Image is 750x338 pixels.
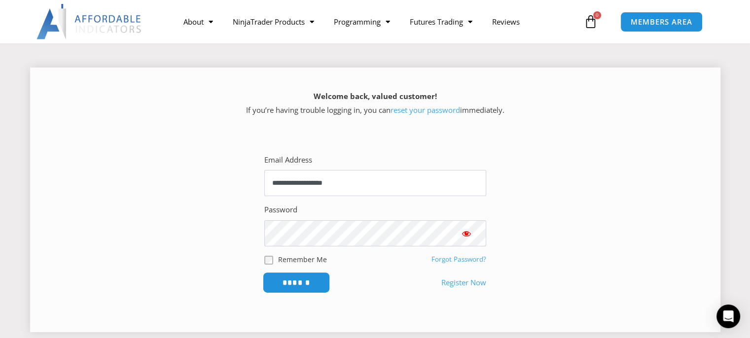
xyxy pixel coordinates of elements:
a: NinjaTrader Products [223,10,324,33]
span: MEMBERS AREA [631,18,692,26]
img: LogoAI | Affordable Indicators – NinjaTrader [36,4,143,39]
a: Register Now [441,276,486,290]
button: Show password [447,220,486,246]
a: 0 [569,7,612,36]
a: MEMBERS AREA [620,12,703,32]
a: About [174,10,223,33]
label: Email Address [264,153,312,167]
p: If you’re having trouble logging in, you can immediately. [47,90,703,117]
strong: Welcome back, valued customer! [314,91,437,101]
nav: Menu [174,10,581,33]
a: Forgot Password? [431,255,486,264]
div: Open Intercom Messenger [716,304,740,328]
a: reset your password [391,105,460,115]
label: Password [264,203,297,217]
a: Futures Trading [400,10,482,33]
span: 0 [593,11,601,19]
a: Programming [324,10,400,33]
a: Reviews [482,10,530,33]
label: Remember Me [278,254,327,265]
